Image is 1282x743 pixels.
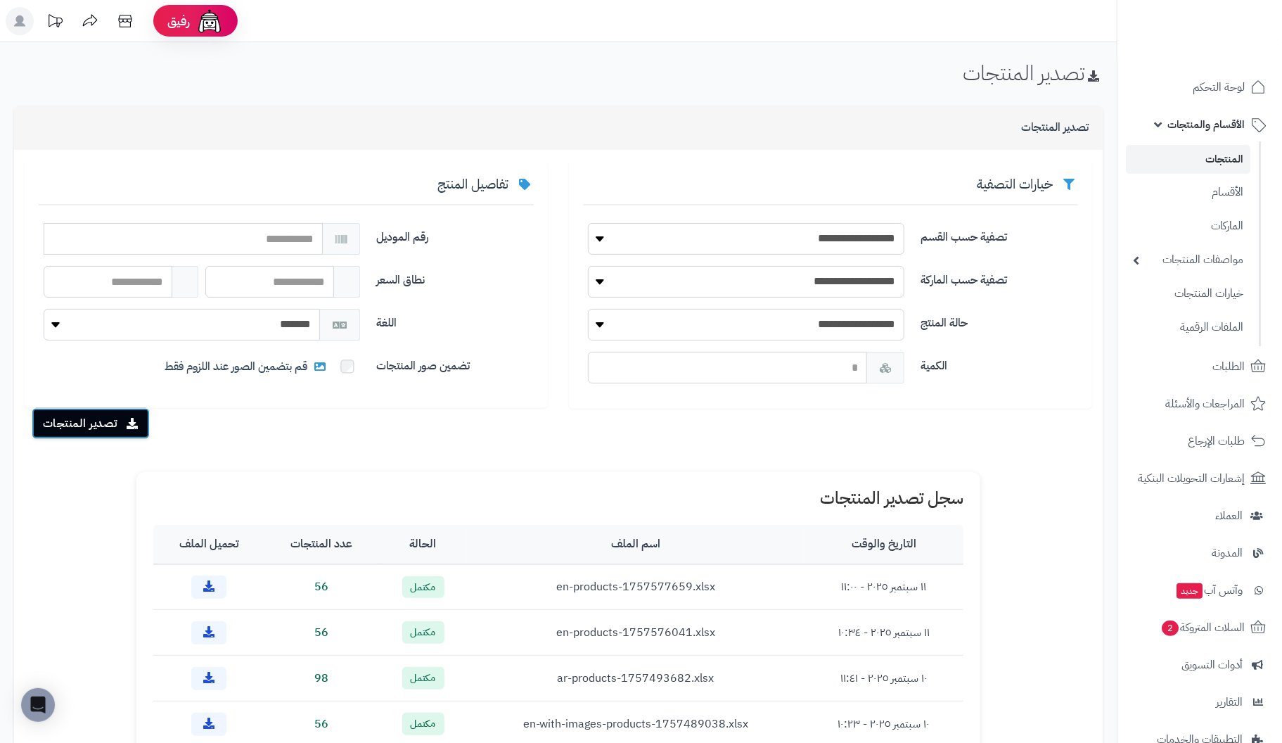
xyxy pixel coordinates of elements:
th: اسم الملف [467,525,805,564]
td: ١١ سبتمبر ٢٠٢٥ - ١١:٠٠ [805,564,963,610]
button: تصدير المنتجات [32,408,150,439]
a: السلات المتروكة2 [1126,611,1274,644]
span: جديد [1177,583,1203,599]
a: خيارات المنتجات [1126,279,1250,309]
label: حالة المنتج [915,309,1084,331]
a: وآتس آبجديد [1126,573,1274,607]
span: إشعارات التحويلات البنكية [1138,469,1245,488]
span: مكتمل [402,621,444,644]
span: مكتمل [402,667,444,690]
a: المدونة [1126,536,1274,570]
span: مكتمل [402,576,444,599]
div: Open Intercom Messenger [21,688,55,722]
a: مواصفات المنتجات [1126,245,1250,275]
td: ١٠ سبتمبر ٢٠٢٥ - ١١:٤١ [805,656,963,701]
span: طلبات الإرجاع [1188,431,1245,451]
label: اللغة [371,309,539,331]
span: 2 [1162,621,1179,636]
label: الكمية [915,352,1084,374]
td: 98 [264,656,379,701]
td: ar-products-1757493682.xlsx [467,656,805,701]
th: عدد المنتجات [264,525,379,564]
h1: سجل تصدير المنتجات [153,489,963,507]
label: تضمين صور المنتجات [371,352,539,374]
label: رقم الموديل [371,223,539,246]
a: التقارير [1126,685,1274,719]
th: الحالة [379,525,467,564]
a: العملاء [1126,499,1274,533]
td: en-products-1757576041.xlsx [467,610,805,656]
label: تصفية حسب الماركة [915,266,1084,288]
label: نطاق السعر [371,266,539,288]
span: أدوات التسويق [1181,655,1243,675]
span: العملاء [1215,506,1243,526]
a: إشعارات التحويلات البنكية [1126,462,1274,495]
a: لوحة التحكم [1126,70,1274,104]
a: المنتجات [1126,145,1250,174]
span: التقارير [1216,692,1243,712]
input: قم بتضمين الصور عند اللزوم فقط [341,360,354,374]
a: تحديثات المنصة [37,7,72,39]
a: الماركات [1126,211,1250,241]
th: تحميل الملف [153,525,264,564]
a: طلبات الإرجاع [1126,424,1274,458]
span: رفيق [167,13,190,30]
td: ١١ سبتمبر ٢٠٢٥ - ١٠:٣٤ [805,610,963,656]
span: السلات المتروكة [1160,618,1245,637]
span: وآتس آب [1175,580,1243,600]
span: قم بتضمين الصور عند اللزوم فقط [165,359,329,375]
span: الأقسام والمنتجات [1167,115,1245,134]
span: خيارات التصفية [977,174,1053,193]
span: الطلبات [1212,357,1245,376]
th: التاريخ والوقت [805,525,963,564]
a: الملفات الرقمية [1126,312,1250,343]
img: logo-2.png [1186,36,1269,65]
span: مكتمل [402,713,444,735]
td: 56 [264,564,379,610]
h3: تصدير المنتجات [1021,122,1089,134]
label: تصفية حسب القسم [915,223,1084,246]
span: المدونة [1212,543,1243,563]
h1: تصدير المنتجات [963,61,1103,84]
span: تفاصيل المنتج [437,174,508,193]
a: الطلبات [1126,350,1274,383]
a: أدوات التسويق [1126,648,1274,682]
td: en-products-1757577659.xlsx [467,564,805,610]
img: ai-face.png [195,7,224,35]
span: لوحة التحكم [1193,77,1245,97]
a: الأقسام [1126,177,1250,208]
a: المراجعات والأسئلة [1126,387,1274,421]
td: 56 [264,610,379,656]
span: المراجعات والأسئلة [1165,394,1245,414]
